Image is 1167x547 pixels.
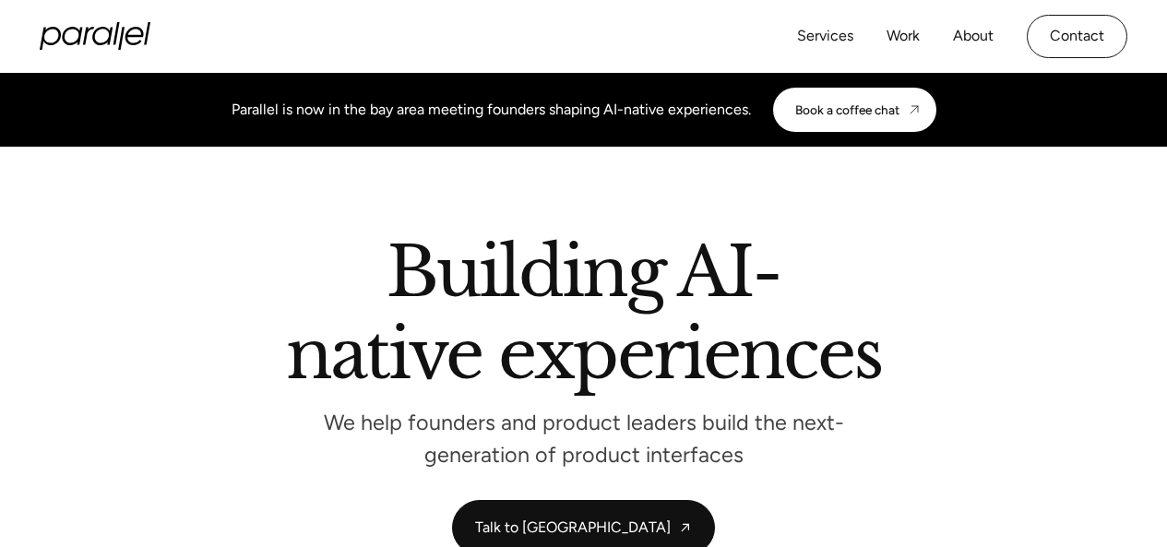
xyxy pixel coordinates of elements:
a: home [40,22,150,50]
img: CTA arrow image [907,102,922,117]
a: Book a coffee chat [773,88,936,132]
div: Book a coffee chat [795,102,899,117]
p: We help founders and product leaders build the next-generation of product interfaces [307,415,861,463]
a: Services [797,23,853,50]
a: Contact [1027,15,1127,58]
div: Parallel is now in the bay area meeting founders shaping AI-native experiences. [232,99,751,121]
a: Work [887,23,920,50]
h2: Building AI-native experiences [95,239,1073,395]
a: About [953,23,994,50]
